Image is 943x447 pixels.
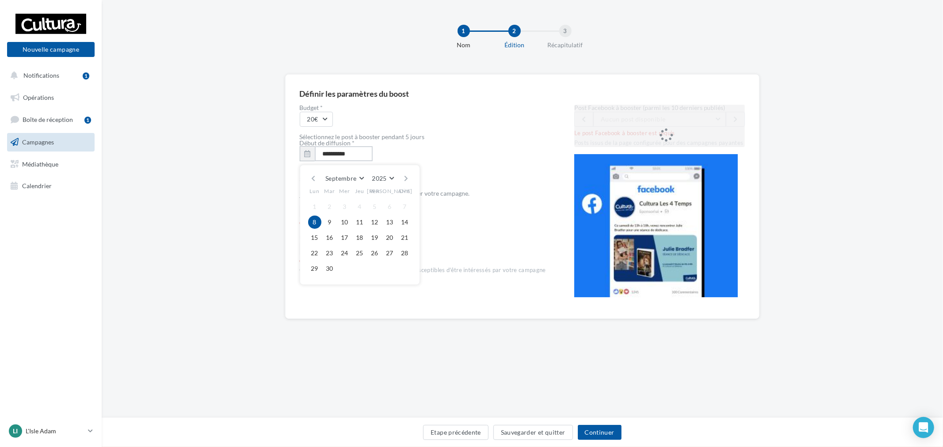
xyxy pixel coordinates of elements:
button: 28 [398,246,412,260]
div: Cet univers définira le panel d'internautes susceptibles d'être intéressés par votre campagne [300,266,546,274]
button: 30 [323,262,336,275]
span: 2025 [372,174,386,182]
button: 1 [308,200,321,213]
a: Calendrier [5,177,96,195]
button: 6 [383,200,397,213]
button: 26 [368,246,382,260]
span: 5 jours [300,168,546,182]
button: 10 [338,216,351,229]
button: 27 [383,246,397,260]
span: Mer [340,188,350,195]
button: 24 [338,246,351,260]
button: 15 [308,231,321,244]
div: Durée de diffusion * [300,168,546,174]
div: 1 [458,25,470,37]
div: Remplissez les informations pour paramétrer votre campagne. [300,190,546,197]
span: Lun [310,188,320,195]
button: Septembre [322,172,367,185]
div: Thématique du post * [300,197,546,203]
a: Campagnes [5,133,96,152]
span: Opérations [23,94,54,101]
span: Boîte de réception [23,116,73,123]
p: L'Isle Adam [26,427,84,436]
a: Boîte de réception1 [5,110,96,129]
button: 2 [323,200,336,213]
a: Médiathèque [5,155,96,174]
img: operation-preview [574,154,738,297]
button: 9 [323,216,336,229]
div: 1 [83,72,89,80]
button: 2025 [368,172,397,185]
button: 29 [308,262,321,275]
span: Calendrier [22,182,52,189]
div: Open Intercom Messenger [913,417,934,438]
button: 16 [323,231,336,244]
button: 25 [353,246,367,260]
span: Campagnes [22,138,54,146]
button: 19 [368,231,382,244]
button: 7 [398,200,412,213]
div: Édition [486,41,543,49]
button: Etape précédente [423,425,489,440]
button: 21 [398,231,412,244]
button: Continuer [578,425,622,440]
span: Septembre [325,174,356,182]
button: 20€ [300,112,333,127]
button: 13 [383,216,397,229]
div: Champ requis [300,220,546,227]
div: Sélectionnez le post à booster pendant 5 jours [300,134,546,140]
button: 17 [338,231,351,244]
button: 12 [368,216,382,229]
span: Notifications [23,72,59,79]
a: LI L'Isle Adam [7,423,95,439]
span: [PERSON_NAME] [367,188,412,195]
div: Univers produits * [300,235,546,241]
div: 3 [559,25,572,37]
span: Mar [325,188,335,195]
div: Récapitulatif [537,41,594,49]
button: 5 [368,200,382,213]
div: 1 [84,117,91,124]
label: Budget * [300,105,546,111]
div: 2 [508,25,521,37]
button: Nouvelle campagne [7,42,95,57]
button: 23 [323,246,336,260]
div: Champ requis [300,258,546,265]
button: Notifications 1 [5,66,93,85]
span: Médiathèque [22,160,58,167]
button: 8 [308,216,321,229]
span: LI [13,427,18,436]
button: Sauvegarder et quitter [493,425,573,440]
a: Opérations [5,88,96,107]
span: Jeu [355,188,364,195]
button: 3 [338,200,351,213]
div: Nom [435,41,492,49]
span: Dim [400,188,410,195]
button: 22 [308,246,321,260]
button: 20 [383,231,397,244]
button: 14 [398,216,412,229]
label: Début de diffusion * [300,140,355,146]
div: Définir les paramètres du boost [300,90,409,98]
button: 18 [353,231,367,244]
button: 4 [353,200,367,213]
button: 11 [353,216,367,229]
